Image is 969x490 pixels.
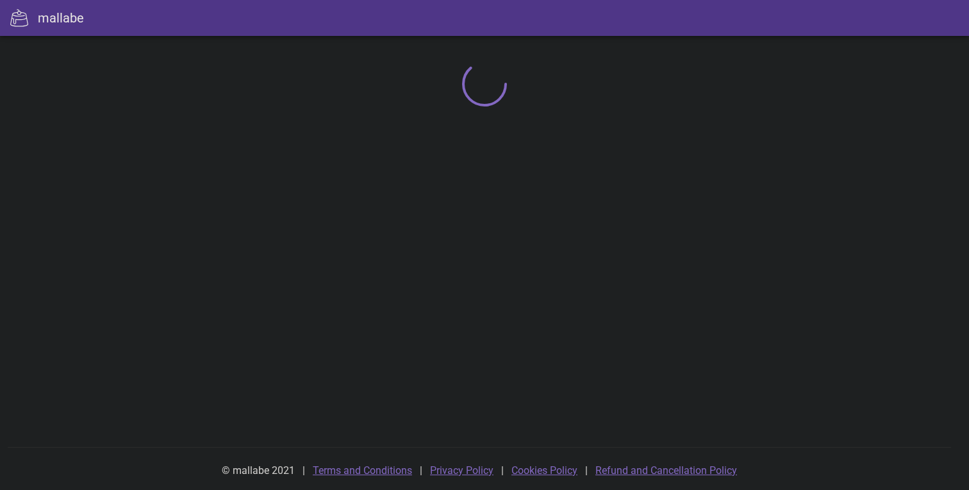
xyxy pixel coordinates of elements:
div: | [585,455,588,486]
div: mallabe [38,8,84,28]
a: Cookies Policy [511,464,577,477]
div: | [302,455,305,486]
a: Refund and Cancellation Policy [595,464,737,477]
a: Terms and Conditions [313,464,412,477]
div: © mallabe 2021 [214,455,302,486]
a: Privacy Policy [430,464,493,477]
div: | [420,455,422,486]
div: | [501,455,504,486]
